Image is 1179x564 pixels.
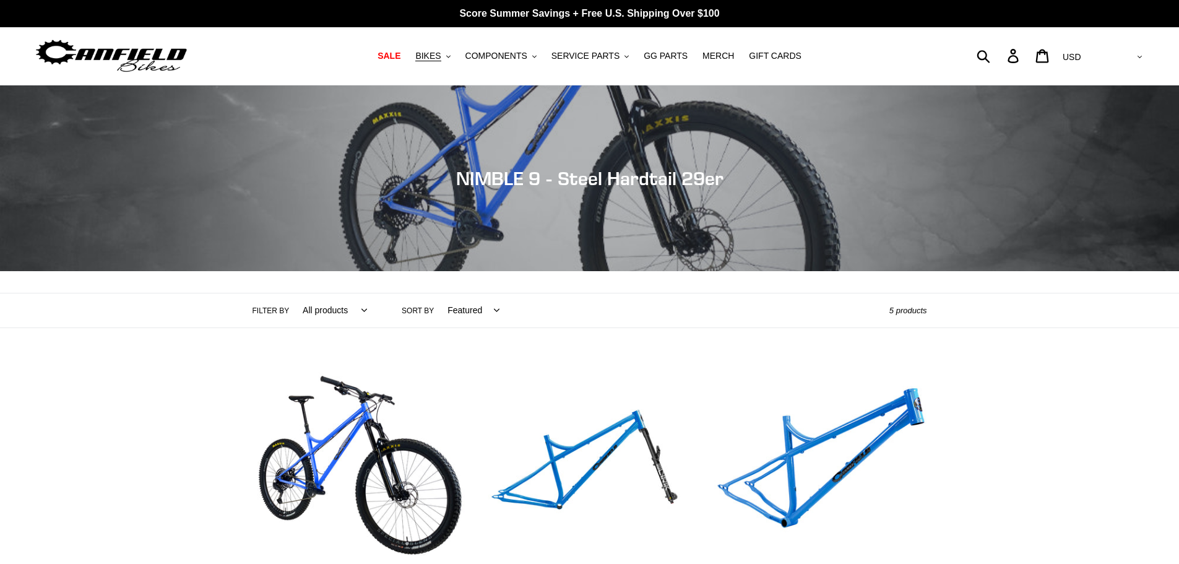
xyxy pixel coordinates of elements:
[696,48,740,64] a: MERCH
[465,51,527,61] span: COMPONENTS
[545,48,635,64] button: SERVICE PARTS
[644,51,688,61] span: GG PARTS
[983,42,1015,69] input: Search
[743,48,808,64] a: GIFT CARDS
[889,306,927,315] span: 5 products
[749,51,801,61] span: GIFT CARDS
[637,48,694,64] a: GG PARTS
[378,51,400,61] span: SALE
[459,48,543,64] button: COMPONENTS
[409,48,456,64] button: BIKES
[402,305,434,316] label: Sort by
[34,37,189,76] img: Canfield Bikes
[551,51,620,61] span: SERVICE PARTS
[415,51,441,61] span: BIKES
[702,51,734,61] span: MERCH
[456,167,723,189] span: NIMBLE 9 - Steel Hardtail 29er
[253,305,290,316] label: Filter by
[371,48,407,64] a: SALE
